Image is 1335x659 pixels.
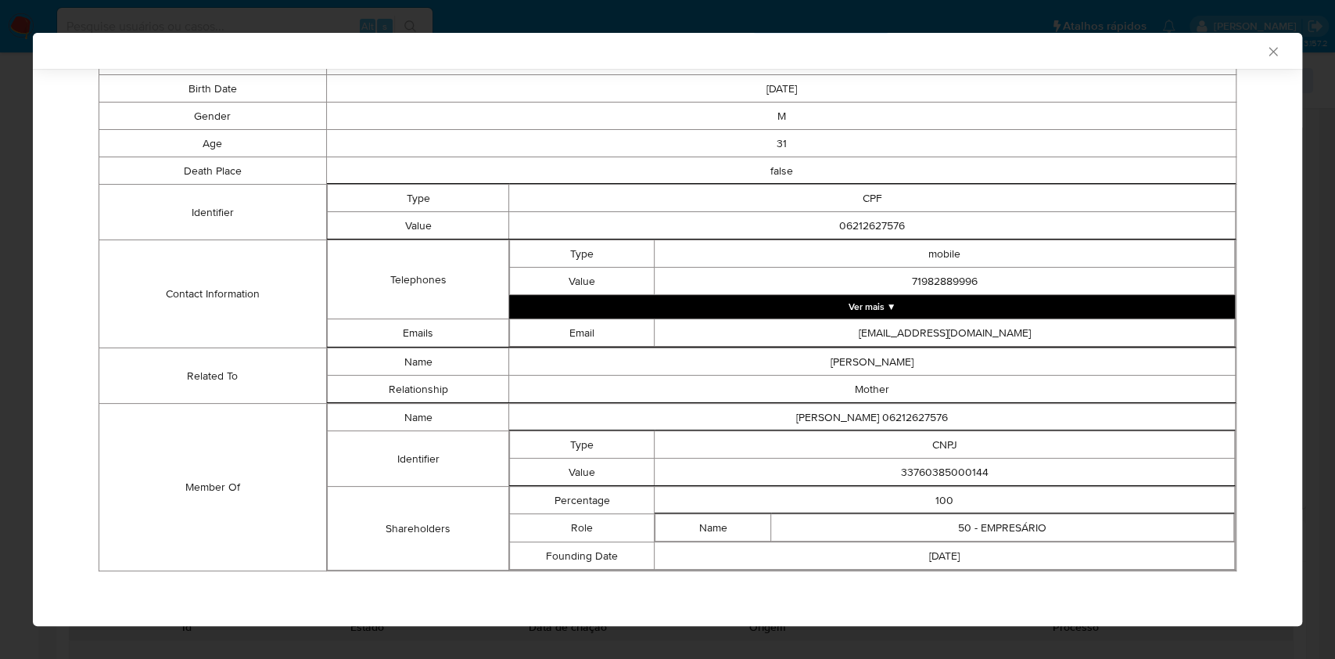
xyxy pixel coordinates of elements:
td: Email [510,319,655,347]
td: Related To [99,348,327,404]
td: 06212627576 [509,212,1236,239]
td: 100 [655,487,1235,514]
td: Percentage [510,487,655,514]
td: Shareholders [327,487,508,571]
div: closure-recommendation-modal [33,33,1302,626]
td: 33760385000144 [655,459,1235,486]
td: Age [99,130,327,157]
td: [DATE] [326,75,1236,103]
td: Death Place [99,157,327,185]
td: Value [510,268,655,295]
td: Gender [99,103,327,130]
td: Value [327,212,508,239]
td: Name [327,404,508,431]
td: 31 [326,130,1236,157]
td: Identifier [327,431,508,487]
button: Expand array [509,295,1235,319]
td: Member Of [99,404,327,571]
td: Role [510,514,655,542]
td: Mother [509,376,1236,403]
td: Type [327,185,508,212]
td: Relationship [327,376,508,403]
td: Emails [327,319,508,348]
td: Name [327,348,508,376]
td: Identifier [99,185,327,240]
td: 71982889996 [655,268,1235,295]
td: Value [510,459,655,486]
td: Founding Date [510,542,655,570]
td: Telephones [327,240,508,319]
td: [PERSON_NAME] 06212627576 [509,404,1236,431]
td: Type [510,240,655,268]
td: CNPJ [655,431,1235,459]
td: [PERSON_NAME] [509,348,1236,376]
td: Type [510,431,655,459]
td: CPF [509,185,1236,212]
td: mobile [655,240,1235,268]
td: [EMAIL_ADDRESS][DOMAIN_NAME] [655,319,1235,347]
td: 50 - EMPRESÁRIO [771,514,1234,542]
td: Birth Date [99,75,327,103]
td: [DATE] [655,542,1235,570]
button: Fechar a janela [1265,44,1279,58]
td: false [326,157,1236,185]
td: Name [655,514,771,542]
td: M [326,103,1236,130]
td: Contact Information [99,240,327,348]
